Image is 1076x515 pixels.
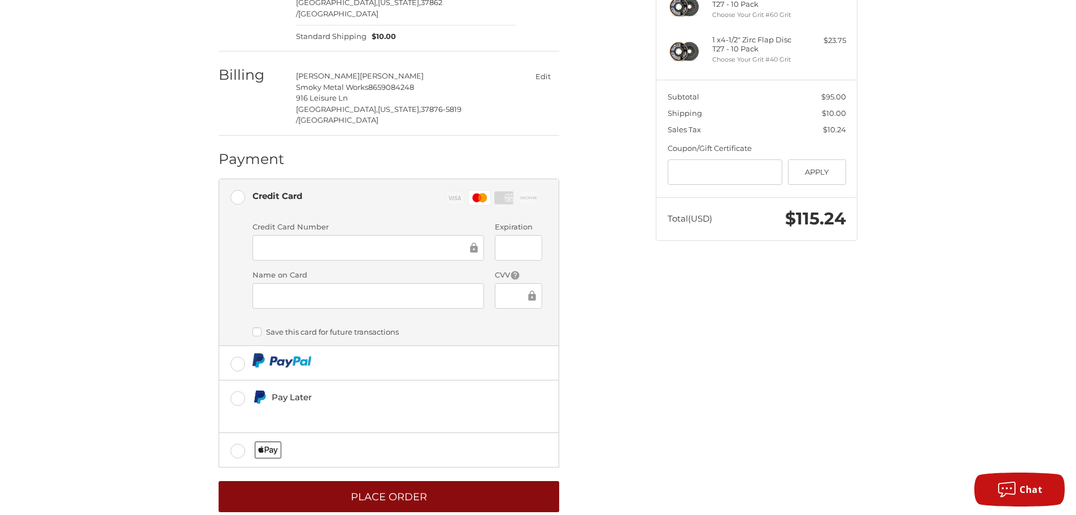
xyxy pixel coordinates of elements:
h4: 1 x 4-1/2" Zirc Flap Disc T27 - 10 Pack [712,35,799,54]
iframe: Secure Credit Card Frame - CVV [503,289,525,302]
h2: Billing [219,66,285,84]
div: $23.75 [801,35,846,46]
span: $10.00 [822,109,846,118]
button: Chat [974,473,1065,507]
li: Choose Your Grit #40 Grit [712,55,799,64]
span: $10.00 [367,31,397,42]
span: [GEOGRAPHIC_DATA], [296,105,378,114]
label: CVV [495,270,542,281]
span: Chat [1020,483,1042,496]
label: Name on Card [252,270,484,281]
button: Place Order [219,481,559,512]
span: Standard Shipping [296,31,367,42]
span: $95.00 [821,92,846,101]
span: Sales Tax [668,125,701,134]
div: Pay Later [272,388,481,406]
span: [PERSON_NAME] [296,71,360,80]
li: Choose Your Grit #60 Grit [712,10,799,20]
label: Credit Card Number [252,222,484,233]
span: 916 Leisure Ln [296,93,348,102]
span: Total (USD) [668,213,712,224]
img: Applepay icon [255,442,281,458]
span: [GEOGRAPHIC_DATA] [298,9,378,18]
button: Apply [788,159,846,185]
iframe: Secure Credit Card Frame - Cardholder Name [260,289,476,302]
label: Expiration [495,222,542,233]
iframe: Secure Credit Card Frame - Expiration Date [503,241,534,254]
span: [PERSON_NAME] [360,71,424,80]
span: $115.24 [785,208,846,229]
img: PayPal icon [252,353,312,367]
input: Gift Certificate or Coupon Code [668,159,783,185]
span: Smoky Metal Works [296,83,368,92]
div: Credit Card [252,187,302,205]
label: Save this card for future transactions [252,327,542,336]
iframe: PayPal Message 1 [252,409,482,419]
img: Pay Later icon [252,390,267,404]
h2: Payment [219,150,285,168]
span: 8659084248 [368,83,414,92]
button: Edit [526,68,559,84]
span: $10.24 [823,125,846,134]
span: [GEOGRAPHIC_DATA] [298,115,378,124]
span: Subtotal [668,92,699,101]
span: Shipping [668,109,702,118]
div: Coupon/Gift Certificate [668,143,846,154]
span: [US_STATE], [378,105,421,114]
iframe: Secure Credit Card Frame - Credit Card Number [260,241,468,254]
